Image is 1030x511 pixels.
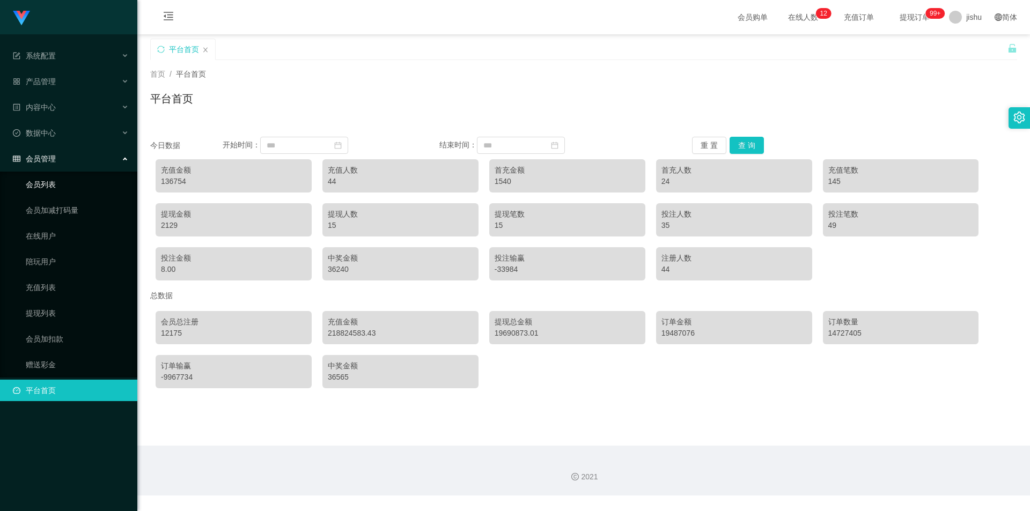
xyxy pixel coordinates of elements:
[26,354,129,375] a: 赠送彩金
[223,140,260,149] span: 开始时间：
[439,140,477,149] span: 结束时间：
[13,52,20,60] i: 图标: form
[13,77,56,86] span: 产品管理
[661,176,807,187] div: 24
[328,360,473,372] div: 中奖金额
[838,13,879,21] span: 充值订单
[661,220,807,231] div: 35
[661,328,807,339] div: 19487076
[161,209,306,220] div: 提现金额
[13,103,56,112] span: 内容中心
[13,78,20,85] i: 图标: appstore-o
[161,316,306,328] div: 会员总注册
[783,13,823,21] span: 在线人数
[161,264,306,275] div: 8.00
[150,140,223,151] div: 今日数据
[13,129,56,137] span: 数据中心
[730,137,764,154] button: 查 询
[26,277,129,298] a: 充值列表
[495,220,640,231] div: 15
[26,199,129,221] a: 会员加减打码量
[161,253,306,264] div: 投注金额
[820,8,824,19] p: 1
[495,165,640,176] div: 首充金额
[828,209,974,220] div: 投注笔数
[495,253,640,264] div: 投注输赢
[161,176,306,187] div: 136754
[161,360,306,372] div: 订单输赢
[150,286,1017,306] div: 总数据
[13,155,20,162] i: 图标: table
[894,13,935,21] span: 提现订单
[328,372,473,383] div: 36565
[157,46,165,53] i: 图标: sync
[995,13,1002,21] i: 图标: global
[551,142,558,149] i: 图标: calendar
[13,154,56,163] span: 会员管理
[26,251,129,272] a: 陪玩用户
[161,328,306,339] div: 12175
[328,165,473,176] div: 充值人数
[661,253,807,264] div: 注册人数
[823,8,827,19] p: 2
[328,316,473,328] div: 充值金额
[150,70,165,78] span: 首页
[495,209,640,220] div: 提现笔数
[26,174,129,195] a: 会员列表
[26,328,129,350] a: 会员加扣款
[161,165,306,176] div: 充值金额
[150,1,187,35] i: 图标: menu-fold
[328,253,473,264] div: 中奖金额
[495,176,640,187] div: 1540
[169,39,199,60] div: 平台首页
[26,225,129,247] a: 在线用户
[925,8,945,19] sup: 1173
[13,51,56,60] span: 系统配置
[328,176,473,187] div: 44
[146,471,1021,483] div: 2021
[176,70,206,78] span: 平台首页
[816,8,832,19] sup: 12
[828,316,974,328] div: 订单数量
[692,137,726,154] button: 重 置
[13,103,20,111] i: 图标: profile
[828,176,974,187] div: 145
[495,328,640,339] div: 19690873.01
[334,142,342,149] i: 图标: calendar
[1007,43,1017,53] i: 图标: unlock
[202,47,209,53] i: 图标: close
[828,165,974,176] div: 充值笔数
[13,11,30,26] img: logo.9652507e.png
[571,473,579,480] i: 图标: copyright
[328,209,473,220] div: 提现人数
[150,91,193,107] h1: 平台首页
[13,129,20,137] i: 图标: check-circle-o
[661,209,807,220] div: 投注人数
[495,316,640,328] div: 提现总金额
[495,264,640,275] div: -33984
[661,165,807,176] div: 首充人数
[828,328,974,339] div: 14727405
[661,264,807,275] div: 44
[828,220,974,231] div: 49
[1013,112,1025,123] i: 图标: setting
[661,316,807,328] div: 订单金额
[328,264,473,275] div: 36240
[328,328,473,339] div: 218824583.43
[13,380,129,401] a: 图标: dashboard平台首页
[328,220,473,231] div: 15
[161,372,306,383] div: -9967734
[26,302,129,324] a: 提现列表
[170,70,172,78] span: /
[161,220,306,231] div: 2129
